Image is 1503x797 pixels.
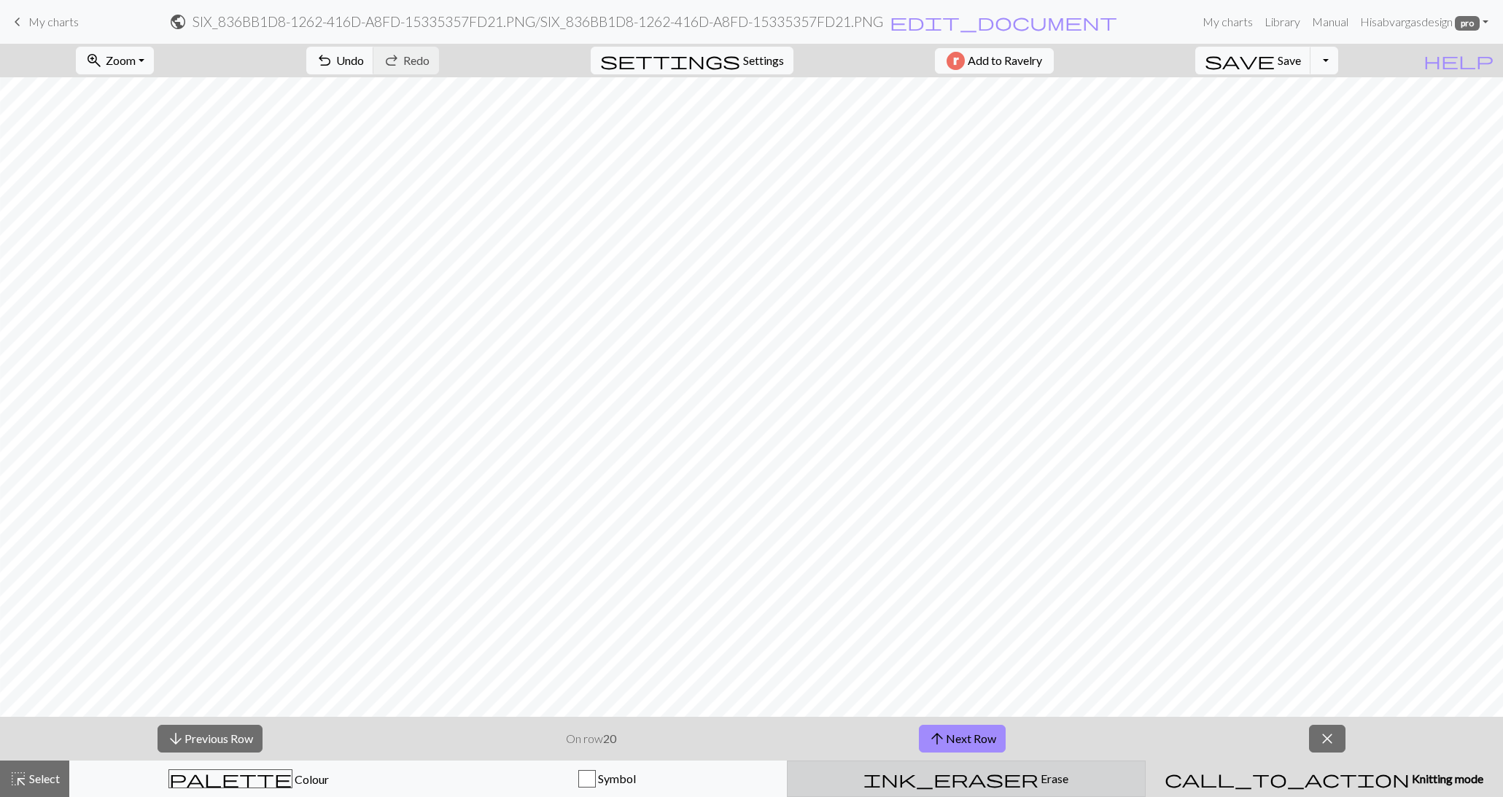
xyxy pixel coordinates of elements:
[1410,771,1483,785] span: Knitting mode
[193,13,883,30] h2: SIX_836BB1D8-1262-416D-A8FD-15335357FD21.PNG / SIX_836BB1D8-1262-416D-A8FD-15335357FD21.PNG
[106,53,136,67] span: Zoom
[1278,53,1301,67] span: Save
[9,12,26,32] span: keyboard_arrow_left
[1038,771,1068,785] span: Erase
[919,725,1006,753] button: Next Row
[1354,7,1494,36] a: Hisabvargasdesign pro
[566,730,616,747] p: On row
[1424,50,1494,71] span: help
[316,50,333,71] span: undo
[9,769,27,789] span: highlight_alt
[27,771,60,785] span: Select
[1165,769,1410,789] span: call_to_action
[336,53,364,67] span: Undo
[1205,50,1275,71] span: save
[158,725,263,753] button: Previous Row
[1195,47,1311,74] button: Save
[1197,7,1259,36] a: My charts
[1318,728,1336,749] span: close
[928,728,946,749] span: arrow_upward
[167,728,185,749] span: arrow_downward
[1455,16,1480,31] span: pro
[1259,7,1306,36] a: Library
[947,52,965,70] img: Ravelry
[76,47,154,74] button: Zoom
[28,15,79,28] span: My charts
[743,52,784,69] span: Settings
[600,50,740,71] span: settings
[306,47,374,74] button: Undo
[1306,7,1354,36] a: Manual
[169,769,292,789] span: palette
[591,47,793,74] button: SettingsSettings
[9,9,79,34] a: My charts
[596,771,636,785] span: Symbol
[600,52,740,69] i: Settings
[968,52,1042,70] span: Add to Ravelry
[428,761,787,797] button: Symbol
[169,12,187,32] span: public
[292,772,329,786] span: Colour
[603,731,616,745] strong: 20
[85,50,103,71] span: zoom_in
[787,761,1146,797] button: Erase
[863,769,1038,789] span: ink_eraser
[1146,761,1503,797] button: Knitting mode
[890,12,1117,32] span: edit_document
[935,48,1054,74] button: Add to Ravelry
[69,761,428,797] button: Colour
